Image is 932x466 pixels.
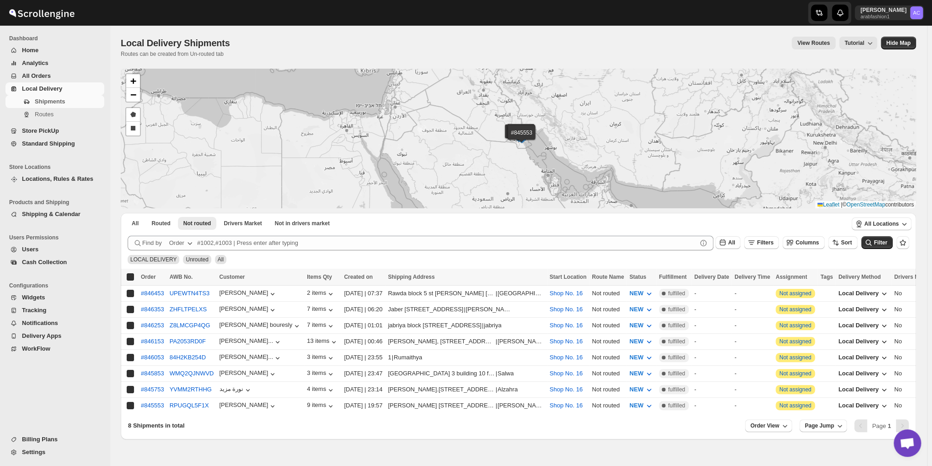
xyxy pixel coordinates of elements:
[629,370,643,377] span: NEW
[307,385,335,395] div: 4 items
[141,370,164,377] button: #845853
[307,353,335,363] button: 3 items
[5,342,104,355] button: WorkFlow
[668,306,685,313] span: fulfilled
[815,201,916,209] div: © contributors
[22,60,48,66] span: Analytics
[170,306,207,313] button: ZHFLTPELXS
[833,382,894,397] button: Local Delivery
[388,305,544,314] div: |
[22,175,93,182] span: Locations, Rules & Rates
[629,274,646,280] span: Status
[838,274,881,280] span: Delivery Method
[344,305,382,314] div: [DATE] | 06:20
[128,422,185,429] span: 8 Shipments in total
[629,306,643,313] span: NEW
[307,274,332,280] span: Items Qty
[169,238,184,248] div: Order
[828,236,857,249] button: Sort
[219,369,277,379] button: [PERSON_NAME]
[275,220,330,227] span: Not in drivers market
[629,354,643,361] span: NEW
[9,234,105,241] span: Users Permissions
[388,337,544,346] div: |
[779,306,811,313] button: Not assigned
[170,290,209,297] button: UPEWTN4TS3
[178,217,217,230] button: Unrouted
[833,350,894,365] button: Local Delivery
[141,354,164,361] div: #846053
[219,337,273,344] div: [PERSON_NAME]...
[218,217,267,230] button: Claimable
[5,173,104,185] button: Locations, Rules & Rates
[141,338,164,345] button: #846153
[782,236,824,249] button: Columns
[9,163,105,171] span: Store Locations
[550,322,583,329] button: Shop No. 16
[512,132,525,142] img: Marker
[307,305,335,314] button: 7 items
[5,330,104,342] button: Delivery Apps
[860,6,906,14] p: [PERSON_NAME]
[388,385,495,394] div: [PERSON_NAME].[STREET_ADDRESS]
[797,39,830,47] span: View Routes
[219,385,252,395] button: نورة مزيد
[388,369,495,378] div: [GEOGRAPHIC_DATA] 3 building 10 first floor apartment 8
[388,289,495,298] div: Rawda block 5 st [PERSON_NAME] [GEOGRAPHIC_DATA]
[779,402,811,409] button: Not assigned
[170,338,206,345] button: PA2053RD0F
[307,369,335,379] button: 3 items
[126,108,140,122] a: Draw a polygon
[219,289,277,298] button: [PERSON_NAME]
[141,322,164,329] button: #846253
[307,321,335,331] button: 7 items
[861,236,893,249] button: Filter
[141,386,164,393] button: #845753
[344,401,382,410] div: [DATE] | 19:57
[838,370,878,377] span: Local Delivery
[592,321,624,330] div: Not routed
[694,289,729,298] div: -
[22,127,59,134] span: Store PickUp
[394,353,422,362] div: Rumaithya
[514,133,528,143] img: Marker
[307,289,335,298] div: 2 items
[7,1,76,24] img: ScrollEngine
[841,239,852,246] span: Sort
[734,274,770,280] span: Delivery Time
[795,239,819,246] span: Columns
[776,274,807,280] span: Assignment
[833,366,894,381] button: Local Delivery
[141,402,164,409] div: #845553
[484,321,501,330] div: jabriya
[219,401,277,411] div: [PERSON_NAME]
[5,291,104,304] button: Widgets
[894,369,932,378] div: No
[498,401,544,410] div: [PERSON_NAME]
[22,85,62,92] span: Local Delivery
[514,132,528,142] img: Marker
[550,354,583,361] button: Shop No. 16
[592,385,624,394] div: Not routed
[388,401,495,410] div: [PERSON_NAME] [STREET_ADDRESS]
[219,305,277,314] div: [PERSON_NAME]
[629,338,643,345] span: NEW
[668,338,685,345] span: fulfilled
[388,385,544,394] div: |
[5,243,104,256] button: Users
[498,289,544,298] div: [GEOGRAPHIC_DATA]
[779,370,811,377] button: Not assigned
[799,419,847,432] button: Page Jump
[186,256,208,263] span: Unrouted
[592,289,624,298] div: Not routed
[219,337,282,347] button: [PERSON_NAME]...
[141,290,164,297] button: #846453
[668,386,685,393] span: fulfilled
[550,290,583,297] button: Shop No. 16
[22,259,67,266] span: Cash Collection
[838,402,878,409] span: Local Delivery
[514,131,528,141] img: Marker
[734,369,770,378] div: -
[388,337,495,346] div: [PERSON_NAME], [STREET_ADDRESS]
